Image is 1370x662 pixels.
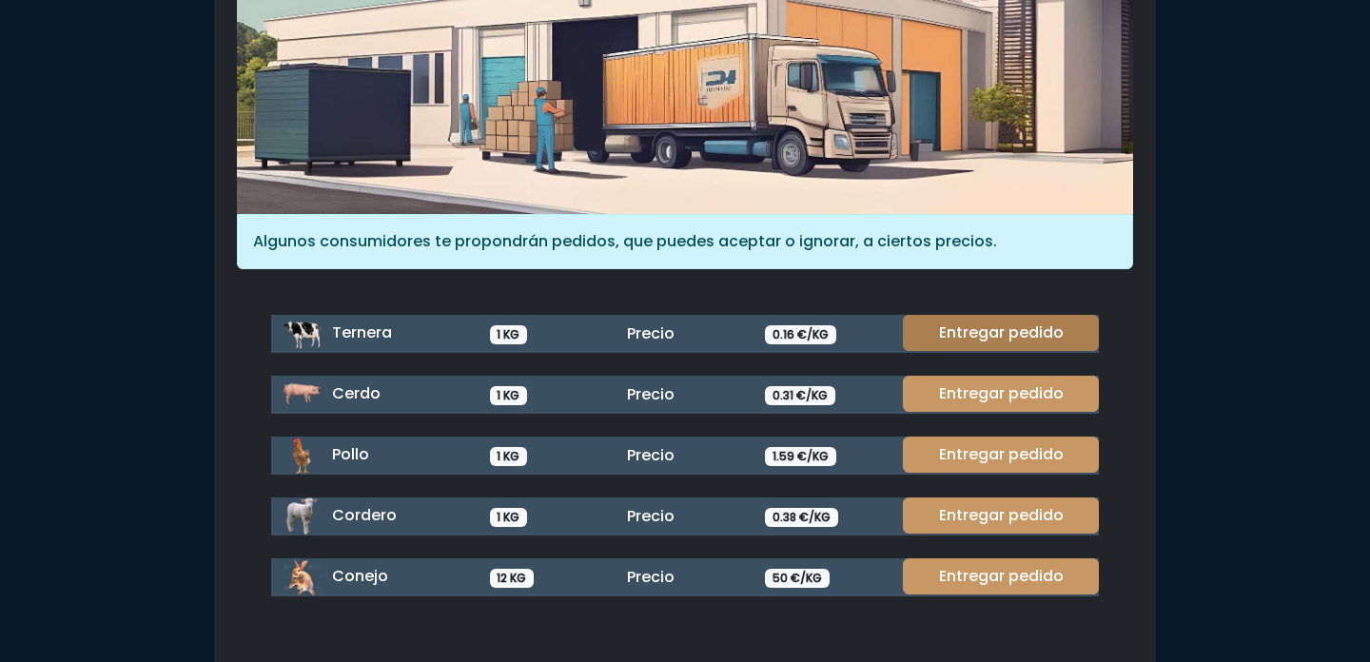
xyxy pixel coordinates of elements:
span: 1 KG [490,386,528,405]
a: Entregar pedido [903,558,1099,594]
span: 1 KG [490,325,528,344]
a: Entregar pedido [903,497,1099,534]
span: 1 KG [490,508,528,527]
div: Precio [616,444,753,467]
span: Cordero [332,504,397,526]
img: conejo.png [283,558,321,596]
a: Entregar pedido [903,376,1099,412]
span: 0.31 €/KG [765,386,835,405]
span: 1 KG [490,447,528,466]
span: Cerdo [332,382,381,404]
span: 1.59 €/KG [765,447,836,466]
span: 0.16 €/KG [765,325,836,344]
img: pollo.png [283,437,321,475]
img: ternera.png [283,315,321,353]
span: Pollo [332,443,369,465]
a: Entregar pedido [903,315,1099,351]
img: cerdo.png [283,376,321,414]
div: Precio [616,505,753,528]
img: cordero.png [283,497,321,535]
span: 50 €/KG [765,569,830,588]
a: Entregar pedido [903,437,1099,473]
div: Algunos consumidores te propondrán pedidos, que puedes aceptar o ignorar, a ciertos precios. [237,214,1133,269]
span: 12 KG [490,569,535,588]
div: Precio [616,383,753,406]
span: Conejo [332,565,388,587]
span: Ternera [332,321,392,343]
span: 0.38 €/KG [765,508,838,527]
div: Precio [616,566,753,589]
div: Precio [616,322,753,345]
